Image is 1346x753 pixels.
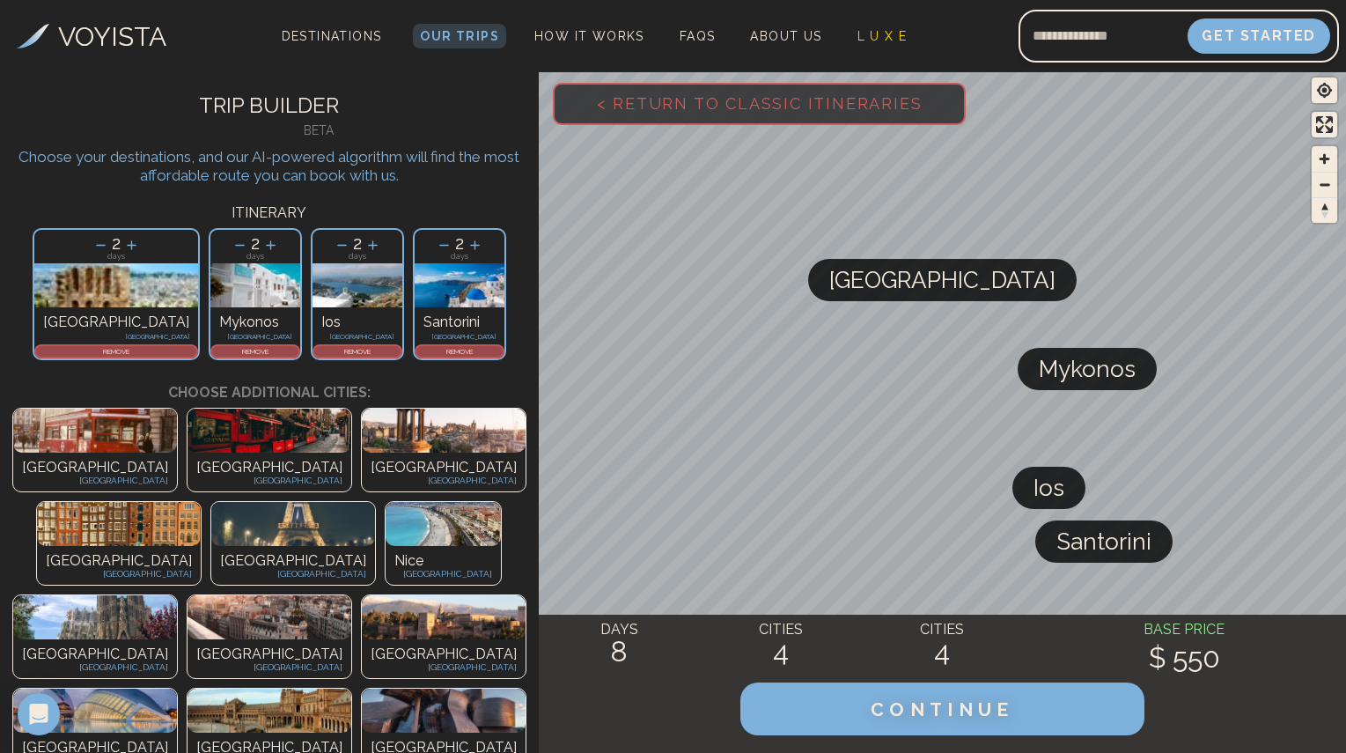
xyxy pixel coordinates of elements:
[569,66,951,141] span: < Return to Classic Itineraries
[13,409,177,453] img: Photo of undefined
[13,365,526,403] h3: Choose additional cities:
[13,90,526,122] h2: TRIP BUILDER
[413,24,506,48] a: Our Trips
[394,550,492,572] p: Nice
[37,502,201,546] img: Photo of undefined
[539,619,700,640] h4: DAYS
[362,689,526,733] img: Photo of undefined
[112,122,526,139] h4: BETA
[210,263,300,307] img: Photo of mykonos
[553,83,967,125] button: < Return to Classic Itineraries
[1312,112,1337,137] button: Enter fullscreen
[46,550,192,572] p: [GEOGRAPHIC_DATA]
[196,457,342,478] p: [GEOGRAPHIC_DATA]
[700,619,861,640] h4: CITIES
[1312,197,1337,223] button: Reset bearing to north
[1023,642,1346,674] h2: $ 550
[750,29,821,43] span: About Us
[850,24,915,48] a: L U X E
[1312,173,1337,197] span: Zoom out
[423,312,496,333] p: Santorini
[740,683,1144,735] button: CONTINUE
[313,263,402,307] img: Photo of ios
[321,312,394,333] p: Ios
[212,346,298,357] p: REMOVE
[314,346,401,357] p: REMOVE
[188,689,351,733] img: Photo of undefined
[415,253,504,261] p: days
[862,636,1023,668] h2: 4
[527,24,651,48] a: How It Works
[1039,348,1136,390] span: Mykonos
[219,312,291,333] p: Mykonos
[539,69,1346,753] canvas: Map
[22,644,168,665] p: [GEOGRAPHIC_DATA]
[196,474,342,487] p: [GEOGRAPHIC_DATA]
[1019,15,1188,57] input: Email address
[534,29,644,43] span: How It Works
[17,17,166,56] a: VOYISTA
[211,502,375,546] img: Photo of undefined
[251,233,260,254] span: 2
[1056,520,1151,563] span: Santorini
[415,263,504,307] img: Photo of santorini
[13,689,177,733] img: Photo of undefined
[196,644,342,665] p: [GEOGRAPHIC_DATA]
[416,346,503,357] p: REMOVE
[829,259,1055,301] span: [GEOGRAPHIC_DATA]
[196,661,342,674] p: [GEOGRAPHIC_DATA]
[700,636,861,668] h2: 4
[210,253,300,261] p: days
[275,22,389,74] span: Destinations
[22,474,168,487] p: [GEOGRAPHIC_DATA]
[1023,619,1346,640] h4: BASE PRICE
[740,703,1144,720] a: CONTINUE
[680,29,716,43] span: FAQs
[36,346,196,357] p: REMOVE
[857,29,908,43] span: L U X E
[13,595,177,639] img: Photo of undefined
[743,24,828,48] a: About Us
[455,233,464,254] span: 2
[188,595,351,639] img: Photo of undefined
[1033,467,1064,509] span: Ios
[1188,18,1330,54] button: Get Started
[394,567,492,580] p: [GEOGRAPHIC_DATA]
[321,333,394,340] p: [GEOGRAPHIC_DATA]
[371,644,517,665] p: [GEOGRAPHIC_DATA]
[43,333,189,340] p: [GEOGRAPHIC_DATA]
[371,457,517,478] p: [GEOGRAPHIC_DATA]
[22,661,168,674] p: [GEOGRAPHIC_DATA]
[371,474,517,487] p: [GEOGRAPHIC_DATA]
[871,698,1013,720] span: CONTINUE
[188,409,351,453] img: Photo of undefined
[13,148,526,185] p: Choose your destinations, and our AI-powered algorithm will find the most affordable route you ca...
[313,253,402,261] p: days
[13,203,526,224] h3: ITINERARY
[371,661,517,674] p: [GEOGRAPHIC_DATA]
[862,619,1023,640] h4: CITIES
[34,253,198,261] p: days
[1312,78,1337,103] button: Find my location
[1312,172,1337,197] button: Zoom out
[17,24,49,48] img: Voyista Logo
[1312,146,1337,172] button: Zoom in
[539,636,700,668] h2: 8
[18,693,60,735] div: Open Intercom Messenger
[362,595,526,639] img: Photo of undefined
[219,333,291,340] p: [GEOGRAPHIC_DATA]
[22,457,168,478] p: [GEOGRAPHIC_DATA]
[43,312,189,333] p: [GEOGRAPHIC_DATA]
[58,17,166,56] h3: VOYISTA
[220,550,366,572] p: [GEOGRAPHIC_DATA]
[1312,198,1337,223] span: Reset bearing to north
[386,502,501,546] img: Photo of undefined
[423,333,496,340] p: [GEOGRAPHIC_DATA]
[46,567,192,580] p: [GEOGRAPHIC_DATA]
[353,233,362,254] span: 2
[34,263,198,307] img: Photo of athens
[112,233,121,254] span: 2
[362,409,526,453] img: Photo of undefined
